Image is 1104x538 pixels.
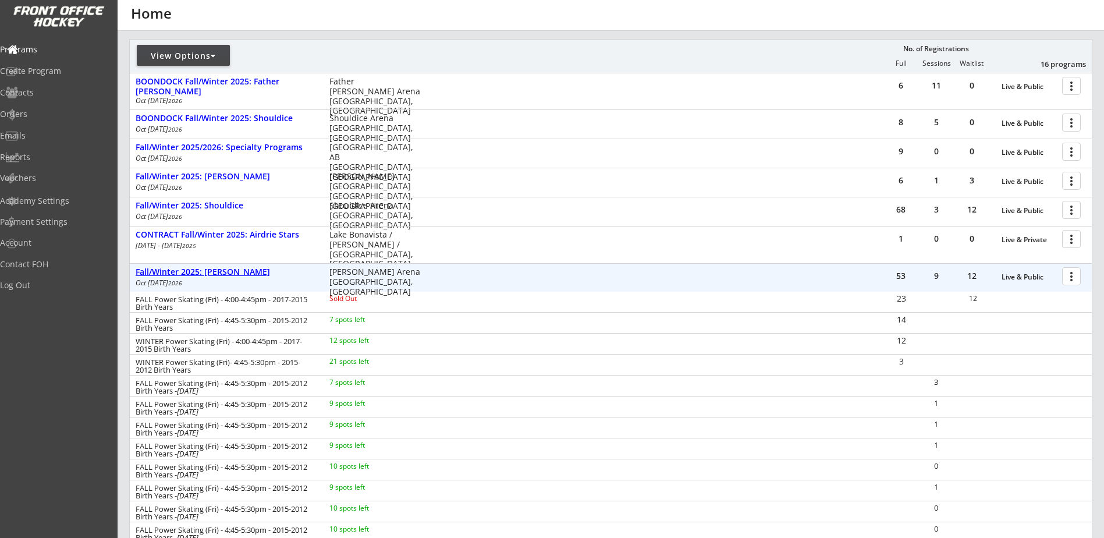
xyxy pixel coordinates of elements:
em: [DATE] [177,406,198,417]
div: Fall/Winter 2025: [PERSON_NAME] [136,267,317,277]
div: 5 [919,118,954,126]
div: Oct [DATE] [136,184,314,191]
div: FALL Power Skating (Fri) - 4:45-5:30pm - 2015-2012 Birth Years - [136,443,314,458]
div: Live & Public [1002,83,1056,91]
div: Live & Public [1002,148,1056,157]
div: 21 spots left [329,358,404,365]
div: 8 [883,118,918,126]
div: 12 [954,272,989,280]
div: 1 [919,483,953,491]
div: 0 [954,147,989,155]
div: FALL Power Skating (Fri) - 4:45-5:30pm - 2015-2012 Birth Years - [136,422,314,437]
div: 9 [883,147,918,155]
div: 11 [919,82,954,90]
div: Sessions [919,59,954,68]
div: Shouldice Arena [GEOGRAPHIC_DATA], [GEOGRAPHIC_DATA] [329,201,421,230]
div: 10 spots left [329,526,404,533]
div: 9 spots left [329,421,404,428]
div: 12 [884,337,918,345]
div: 0 [919,462,953,470]
div: [DATE] - [DATE] [136,242,314,249]
div: 0 [954,118,989,126]
em: 2025 [182,242,196,250]
em: 2026 [168,97,182,105]
em: 2026 [168,125,182,133]
div: Father [PERSON_NAME] Arena [GEOGRAPHIC_DATA], [GEOGRAPHIC_DATA] [329,77,421,116]
div: 1 [919,420,953,428]
div: Oct [DATE] [136,279,314,286]
em: 2026 [168,279,182,287]
div: FALL Power Skating (Fri) - 4:45-5:30pm - 2015-2012 Birth Years - [136,463,314,479]
div: 0 [919,525,953,533]
div: Live & Public [1002,207,1056,215]
div: [PERSON_NAME] Arena [GEOGRAPHIC_DATA], [GEOGRAPHIC_DATA] [329,267,421,296]
div: [GEOGRAPHIC_DATA], AB [GEOGRAPHIC_DATA], [GEOGRAPHIC_DATA] [329,143,421,182]
div: 3 [884,358,918,366]
div: 0 [919,235,954,243]
em: 2026 [168,183,182,192]
button: more_vert [1062,77,1081,95]
em: [DATE] [177,490,198,501]
div: 1 [919,176,954,185]
div: Fall/Winter 2025: [PERSON_NAME] [136,172,317,182]
div: 9 spots left [329,484,404,491]
div: Oct [DATE] [136,97,314,104]
div: 0 [954,235,989,243]
div: Live & Public [1002,178,1056,186]
div: 12 spots left [329,337,404,344]
div: Live & Private [1002,236,1056,244]
div: 3 [919,378,953,386]
div: Oct [DATE] [136,213,314,220]
div: BOONDOCK Fall/Winter 2025: Father [PERSON_NAME] [136,77,317,97]
div: 12 [956,295,990,302]
div: 68 [883,206,918,214]
div: 1 [919,399,953,407]
div: Oct [DATE] [136,155,314,162]
div: 0 [954,82,989,90]
div: Waitlist [954,59,989,68]
div: FALL Power Skating (Fri) - 4:45-5:30pm - 2015-2012 Birth Years - [136,380,314,395]
div: 6 [883,82,918,90]
div: FALL Power Skating (Fri) - 4:45-5:30pm - 2015-2012 Birth Years - [136,401,314,416]
button: more_vert [1062,172,1081,190]
div: 12 [954,206,989,214]
div: WINTER Power Skating (Fri) - 4:00-4:45pm - 2017-2015 Birth Years [136,338,314,353]
div: 1 [883,235,918,243]
div: 10 spots left [329,463,404,470]
div: Fall/Winter 2025/2026: Specialty Programs [136,143,317,153]
em: [DATE] [177,385,198,396]
div: FALL Power Skating (Fri) - 4:00-4:45pm - 2017-2015 Birth Years [136,296,314,311]
em: 2026 [168,154,182,162]
div: 6 [883,176,918,185]
div: [PERSON_NAME][GEOGRAPHIC_DATA] [GEOGRAPHIC_DATA], [GEOGRAPHIC_DATA] [329,172,421,211]
button: more_vert [1062,143,1081,161]
em: 2026 [168,213,182,221]
div: Sold Out [329,295,404,302]
em: [DATE] [177,469,198,480]
div: 1 [919,441,953,449]
div: 9 spots left [329,442,404,449]
div: BOONDOCK Fall/Winter 2025: Shouldice [136,114,317,123]
div: FALL Power Skating (Fri) - 4:45-5:30pm - 2015-2012 Birth Years [136,317,314,332]
button: more_vert [1062,230,1081,248]
em: [DATE] [177,427,198,438]
div: CONTRACT Fall/Winter 2025: Airdrie Stars [136,230,317,240]
div: No. of Registrations [900,45,972,53]
button: more_vert [1062,267,1081,285]
div: 23 [884,295,918,303]
div: 9 [919,272,954,280]
div: WINTER Power Skating (Fri)- 4:45-5:30pm - 2015-2012 Birth Years [136,359,314,374]
div: Full [883,59,918,68]
div: 7 spots left [329,379,404,386]
button: more_vert [1062,114,1081,132]
div: 10 spots left [329,505,404,512]
div: 16 programs [1025,59,1086,69]
div: Oct [DATE] [136,126,314,133]
em: [DATE] [177,448,198,459]
div: 0 [919,147,954,155]
div: Shouldice Arena [GEOGRAPHIC_DATA], [GEOGRAPHIC_DATA] [329,114,421,143]
button: more_vert [1062,201,1081,219]
div: 3 [919,206,954,214]
div: Live & Public [1002,273,1056,281]
em: [DATE] [177,511,198,522]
